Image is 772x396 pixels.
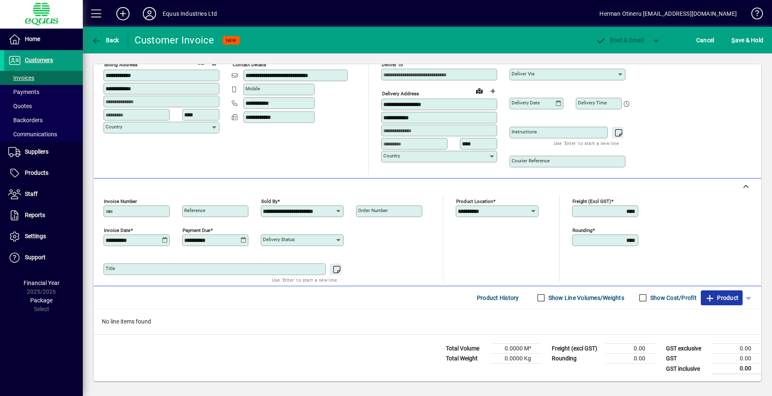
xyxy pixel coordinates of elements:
a: Settings [4,226,83,247]
span: ave & Hold [731,34,763,47]
a: Reports [4,205,83,226]
button: Save & Hold [729,33,765,48]
span: Quotes [8,103,32,109]
span: Support [25,254,46,261]
mat-label: Country [106,124,122,130]
span: Suppliers [25,148,48,155]
mat-label: Deliver via [512,71,534,77]
button: Back [89,33,121,48]
mat-label: Order number [358,208,388,213]
mat-label: Payment due [183,227,210,233]
span: Cancel [696,34,714,47]
label: Show Cost/Profit [649,294,697,302]
td: Rounding [548,354,606,364]
button: Choose address [486,85,499,98]
span: Product [705,291,738,304]
a: Invoices [4,71,83,85]
td: GST inclusive [662,364,712,374]
mat-label: Delivery date [512,100,540,106]
div: No line items found [94,309,761,334]
mat-label: Sold by [261,198,277,204]
a: Knowledge Base [745,2,762,29]
button: Product [701,290,743,305]
a: View on map [195,55,208,68]
td: 0.00 [712,354,761,364]
a: Home [4,29,83,50]
span: Staff [25,191,38,197]
td: Total Volume [442,344,491,354]
span: Backorders [8,117,43,123]
mat-hint: Use 'Enter' to start a new line [554,138,619,148]
div: Customer Invoice [135,34,214,47]
div: Herman Otineru [EMAIL_ADDRESS][DOMAIN_NAME] [599,7,737,20]
a: Staff [4,184,83,205]
mat-label: Instructions [512,129,537,135]
span: P [610,37,614,43]
button: Product History [474,290,522,305]
td: GST [662,354,712,364]
span: NEW [226,38,236,43]
label: Show Line Volumes/Weights [547,294,624,302]
mat-label: Delivery time [578,100,607,106]
span: Financial Year [24,280,60,286]
mat-label: Product location [456,198,493,204]
mat-hint: Use 'Enter' to start a new line [272,275,337,285]
td: 0.00 [606,354,655,364]
span: Product History [477,291,519,304]
mat-label: Courier Reference [512,158,550,164]
span: ost & Email [596,37,644,43]
span: Communications [8,131,57,138]
button: Post & Email [592,33,648,48]
td: Total Weight [442,354,491,364]
span: Home [25,36,40,42]
div: Equus Industries Ltd [163,7,217,20]
button: Copy to Delivery address [208,56,221,69]
td: 0.0000 Kg [491,354,541,364]
mat-label: Freight (excl GST) [572,198,611,204]
button: Profile [136,6,163,21]
td: 0.00 [606,344,655,354]
td: GST exclusive [662,344,712,354]
mat-label: Invoice number [104,198,137,204]
span: Invoices [8,75,34,81]
td: 0.00 [712,344,761,354]
td: 0.00 [712,364,761,374]
span: Package [30,297,53,304]
mat-label: Mobile [245,86,260,92]
span: S [731,37,735,43]
td: 0.0000 M³ [491,344,541,354]
mat-label: Title [106,266,115,271]
mat-label: Delivery status [263,237,295,242]
a: Payments [4,85,83,99]
a: View on map [473,84,486,97]
app-page-header-button: Back [83,33,128,48]
a: Backorders [4,113,83,127]
a: Communications [4,127,83,141]
mat-label: Reference [184,208,205,213]
span: Products [25,169,48,176]
span: Settings [25,233,46,239]
mat-label: Rounding [572,227,592,233]
span: Back [91,37,119,43]
mat-label: Invoice date [104,227,130,233]
button: Add [110,6,136,21]
a: Products [4,163,83,184]
span: Reports [25,212,45,218]
a: Support [4,247,83,268]
span: Payments [8,89,39,95]
mat-label: Country [383,153,400,159]
td: Freight (excl GST) [548,344,606,354]
mat-label: Deliver To [382,62,403,68]
a: Suppliers [4,142,83,162]
button: Cancel [694,33,717,48]
a: Quotes [4,99,83,113]
span: Customers [25,57,53,63]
